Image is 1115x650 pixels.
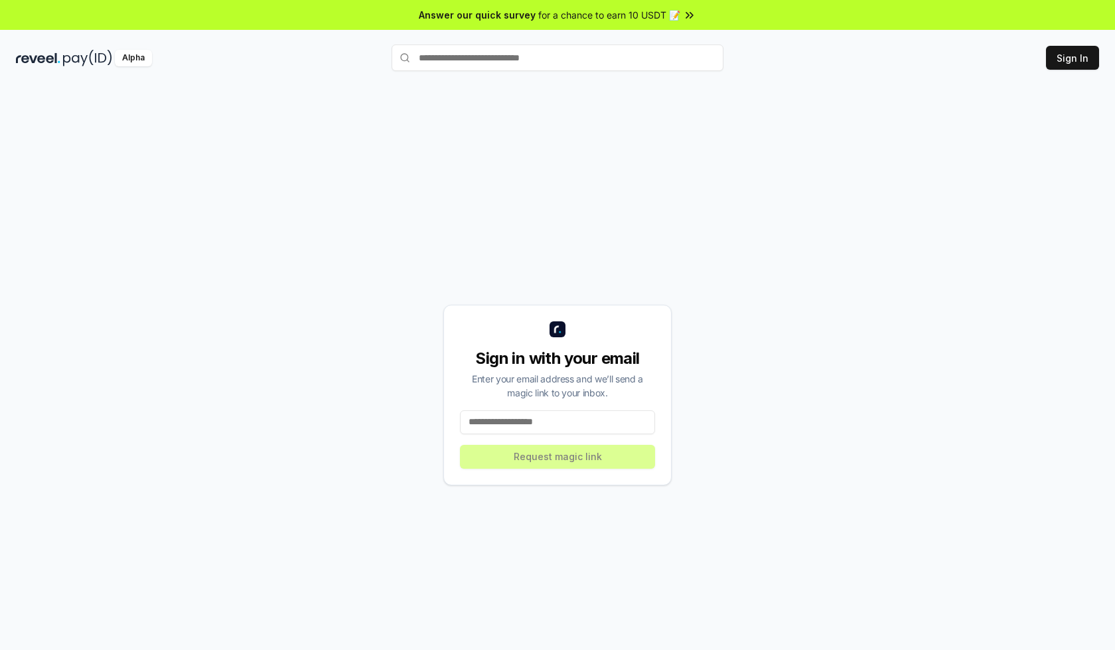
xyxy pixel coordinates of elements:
[1046,46,1099,70] button: Sign In
[550,321,565,337] img: logo_small
[16,50,60,66] img: reveel_dark
[538,8,680,22] span: for a chance to earn 10 USDT 📝
[460,372,655,400] div: Enter your email address and we’ll send a magic link to your inbox.
[115,50,152,66] div: Alpha
[63,50,112,66] img: pay_id
[419,8,536,22] span: Answer our quick survey
[460,348,655,369] div: Sign in with your email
